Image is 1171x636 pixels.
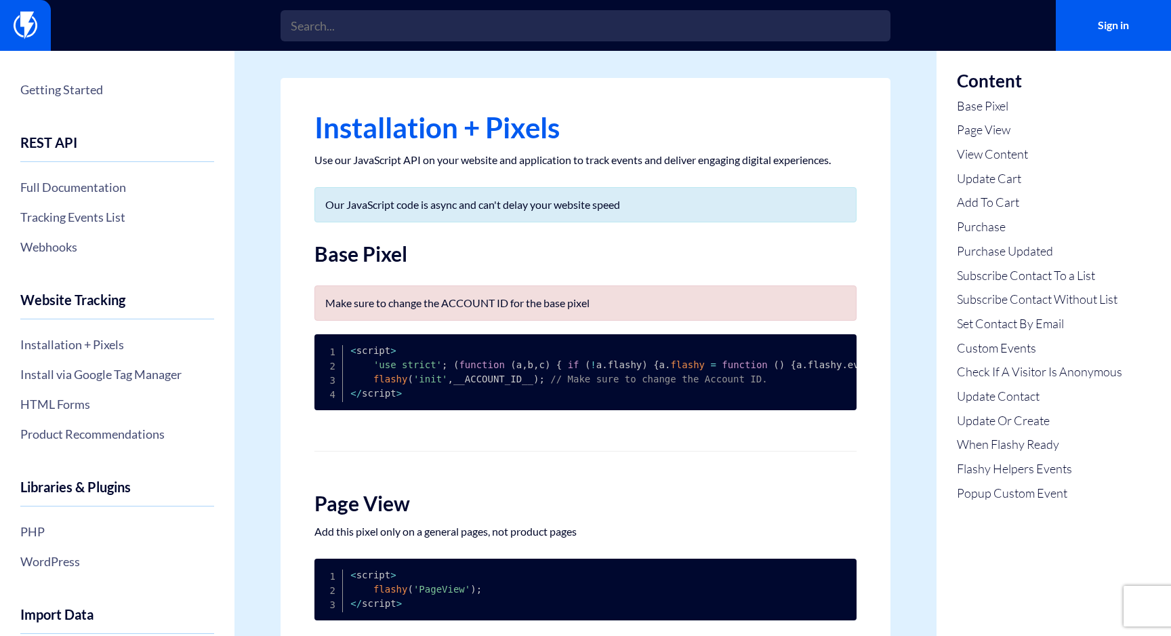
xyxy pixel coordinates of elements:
[20,135,214,162] h4: REST API
[350,388,356,399] span: <
[957,460,1122,478] a: Flashy Helpers Events
[407,374,413,384] span: (
[20,363,214,386] a: Install via Google Tag Manager
[20,607,214,634] h4: Import Data
[722,359,767,370] span: function
[957,170,1122,188] a: Update Cart
[20,550,214,573] a: WordPress
[325,296,846,310] p: Make sure to change the ACCOUNT ID for the base pixel
[602,359,607,370] span: .
[20,422,214,445] a: Product Recommendations
[350,570,482,609] code: script script
[413,374,448,384] span: 'init'
[533,359,539,370] span: ,
[957,218,1122,236] a: Purchase
[842,359,847,370] span: .
[20,393,214,416] a: HTML Forms
[957,194,1122,212] a: Add To Cart
[516,359,545,370] span: a b c
[957,388,1122,405] a: Update Contact
[356,598,362,609] span: /
[396,388,402,399] span: >
[522,359,527,370] span: ,
[373,374,408,384] span: flashy
[957,291,1122,309] a: Subscribe Contact Without List
[356,388,362,399] span: /
[413,584,470,595] span: 'PageView'
[20,520,214,543] a: PHP
[20,479,214,506] h4: Libraries & Plugins
[350,598,356,609] span: <
[556,359,562,370] span: {
[510,359,516,370] span: (
[653,359,659,370] span: {
[373,359,442,370] span: 'use strict'
[453,359,459,370] span: (
[957,412,1122,430] a: Update Or Create
[396,598,402,609] span: >
[957,315,1122,333] a: Set Contact By Email
[533,374,539,384] span: )
[550,374,767,384] span: // Make sure to change the Account ID.
[802,359,807,370] span: .
[390,570,396,580] span: >
[957,267,1122,285] a: Subscribe Contact To a List
[585,359,590,370] span: (
[314,243,857,265] h2: Base Pixel
[670,359,705,370] span: flashy
[779,359,785,370] span: )
[957,146,1122,163] a: View Content
[590,359,596,370] span: !
[710,359,716,370] span: =
[470,584,476,595] span: )
[957,243,1122,260] a: Purchase Updated
[957,121,1122,139] a: Page View
[539,374,544,384] span: ;
[545,359,550,370] span: )
[773,359,779,370] span: (
[20,78,214,101] a: Getting Started
[314,153,857,167] p: Use our JavaScript API on your website and application to track events and deliver engaging digit...
[281,10,890,41] input: Search...
[459,359,504,370] span: function
[957,363,1122,381] a: Check If A Visitor Is Anonymous
[642,359,647,370] span: )
[350,345,356,356] span: <
[20,176,214,199] a: Full Documentation
[390,345,396,356] span: >
[957,485,1122,502] a: Popup Custom Event
[957,340,1122,357] a: Custom Events
[957,436,1122,454] a: When Flashy Ready
[325,198,846,212] p: Our JavaScript code is async and can't delay your website speed
[314,112,857,143] h1: Installation + Pixels
[20,235,214,258] a: Webhooks
[314,525,857,538] p: Add this pixel only on a general pages, not product pages
[791,359,796,370] span: {
[568,359,579,370] span: if
[350,570,356,580] span: <
[20,333,214,356] a: Installation + Pixels
[442,359,447,370] span: ;
[448,374,453,384] span: ,
[476,584,482,595] span: ;
[20,205,214,228] a: Tracking Events List
[957,71,1122,91] h3: Content
[373,584,408,595] span: flashy
[407,584,413,595] span: (
[314,492,857,515] h2: Page View
[665,359,670,370] span: .
[20,292,214,319] h4: Website Tracking
[957,98,1122,115] a: Base Pixel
